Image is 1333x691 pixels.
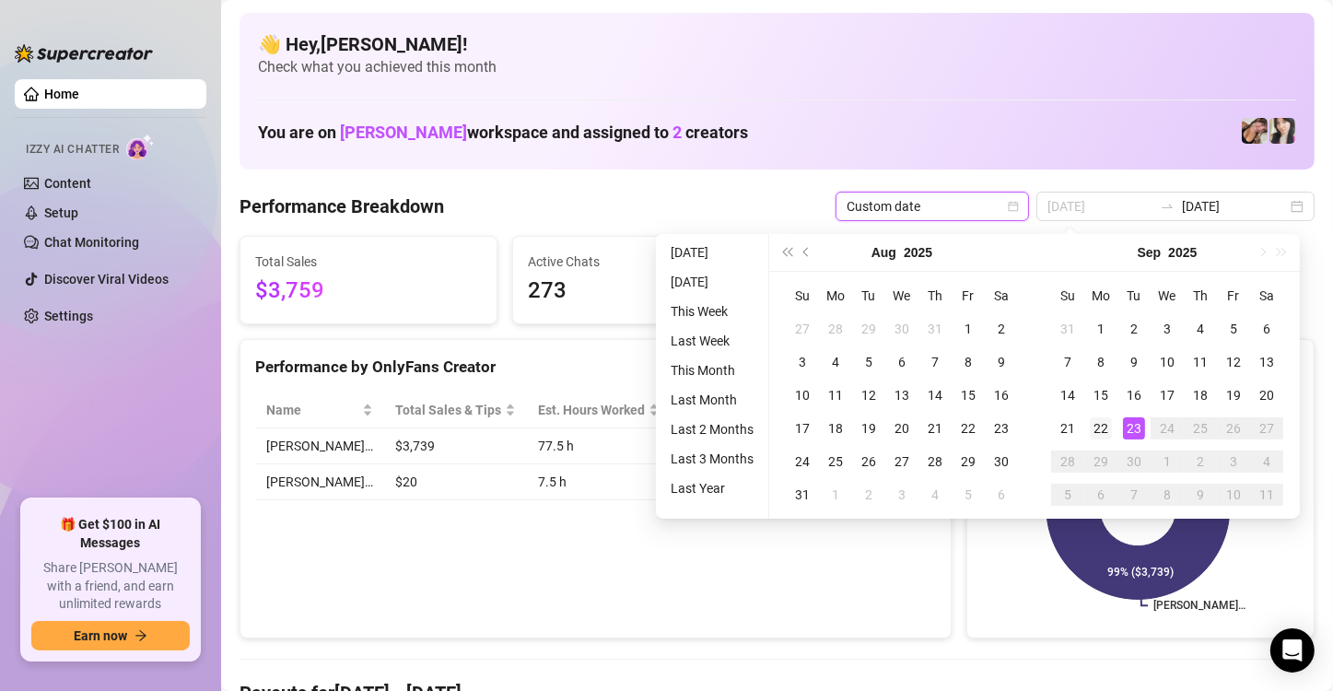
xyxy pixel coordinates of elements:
[1084,445,1117,478] td: 2025-09-29
[1084,478,1117,511] td: 2025-10-06
[1184,345,1217,379] td: 2025-09-11
[1250,279,1283,312] th: Sa
[824,384,847,406] div: 11
[1090,351,1112,373] div: 8
[1051,412,1084,445] td: 2025-09-21
[1123,417,1145,439] div: 23
[824,318,847,340] div: 28
[957,484,979,506] div: 5
[1217,312,1250,345] td: 2025-09-05
[1151,279,1184,312] th: We
[1151,412,1184,445] td: 2025-09-24
[952,412,985,445] td: 2025-08-22
[891,384,913,406] div: 13
[663,359,761,381] li: This Month
[952,312,985,345] td: 2025-08-01
[957,384,979,406] div: 15
[1184,478,1217,511] td: 2025-10-09
[528,274,754,309] span: 273
[1156,484,1178,506] div: 8
[819,478,852,511] td: 2025-09-01
[985,478,1018,511] td: 2025-09-06
[858,318,880,340] div: 29
[791,384,813,406] div: 10
[824,484,847,506] div: 1
[1250,312,1283,345] td: 2025-09-06
[885,345,918,379] td: 2025-08-06
[26,141,119,158] span: Izzy AI Chatter
[255,428,384,464] td: [PERSON_NAME]…
[663,448,761,470] li: Last 3 Months
[924,351,946,373] div: 7
[858,417,880,439] div: 19
[1250,345,1283,379] td: 2025-09-13
[395,400,501,420] span: Total Sales & Tips
[786,445,819,478] td: 2025-08-24
[1222,451,1245,473] div: 3
[786,412,819,445] td: 2025-08-17
[31,621,190,650] button: Earn nowarrow-right
[918,345,952,379] td: 2025-08-07
[240,193,444,219] h4: Performance Breakdown
[918,412,952,445] td: 2025-08-21
[957,451,979,473] div: 29
[1182,196,1287,217] input: End date
[924,451,946,473] div: 28
[918,279,952,312] th: Th
[1156,351,1178,373] div: 10
[1184,279,1217,312] th: Th
[824,351,847,373] div: 4
[918,478,952,511] td: 2025-09-04
[1217,379,1250,412] td: 2025-09-19
[957,417,979,439] div: 22
[1051,345,1084,379] td: 2025-09-07
[1189,417,1211,439] div: 25
[1117,379,1151,412] td: 2025-09-16
[786,478,819,511] td: 2025-08-31
[1151,478,1184,511] td: 2025-10-08
[1117,478,1151,511] td: 2025-10-07
[1117,445,1151,478] td: 2025-09-30
[1217,279,1250,312] th: Fr
[852,379,885,412] td: 2025-08-12
[1184,412,1217,445] td: 2025-09-25
[1090,318,1112,340] div: 1
[1217,478,1250,511] td: 2025-10-10
[1084,412,1117,445] td: 2025-09-22
[1269,118,1295,144] img: Christina
[1057,451,1079,473] div: 28
[1057,417,1079,439] div: 21
[663,241,761,264] li: [DATE]
[255,355,936,380] div: Performance by OnlyFans Creator
[791,351,813,373] div: 3
[1222,351,1245,373] div: 12
[44,309,93,323] a: Settings
[384,428,527,464] td: $3,739
[852,412,885,445] td: 2025-08-19
[1256,451,1278,473] div: 4
[1138,234,1162,271] button: Choose a month
[31,516,190,552] span: 🎁 Get $100 in AI Messages
[952,279,985,312] th: Fr
[663,271,761,293] li: [DATE]
[527,428,671,464] td: 77.5 h
[1217,345,1250,379] td: 2025-09-12
[1123,384,1145,406] div: 16
[786,312,819,345] td: 2025-07-27
[924,318,946,340] div: 31
[1090,484,1112,506] div: 6
[44,272,169,287] a: Discover Viral Videos
[1090,417,1112,439] div: 22
[904,234,932,271] button: Choose a year
[528,252,754,272] span: Active Chats
[985,279,1018,312] th: Sa
[885,279,918,312] th: We
[44,235,139,250] a: Chat Monitoring
[918,312,952,345] td: 2025-07-31
[791,451,813,473] div: 24
[1160,199,1175,214] span: to
[672,123,682,142] span: 2
[255,252,482,272] span: Total Sales
[924,484,946,506] div: 4
[952,345,985,379] td: 2025-08-08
